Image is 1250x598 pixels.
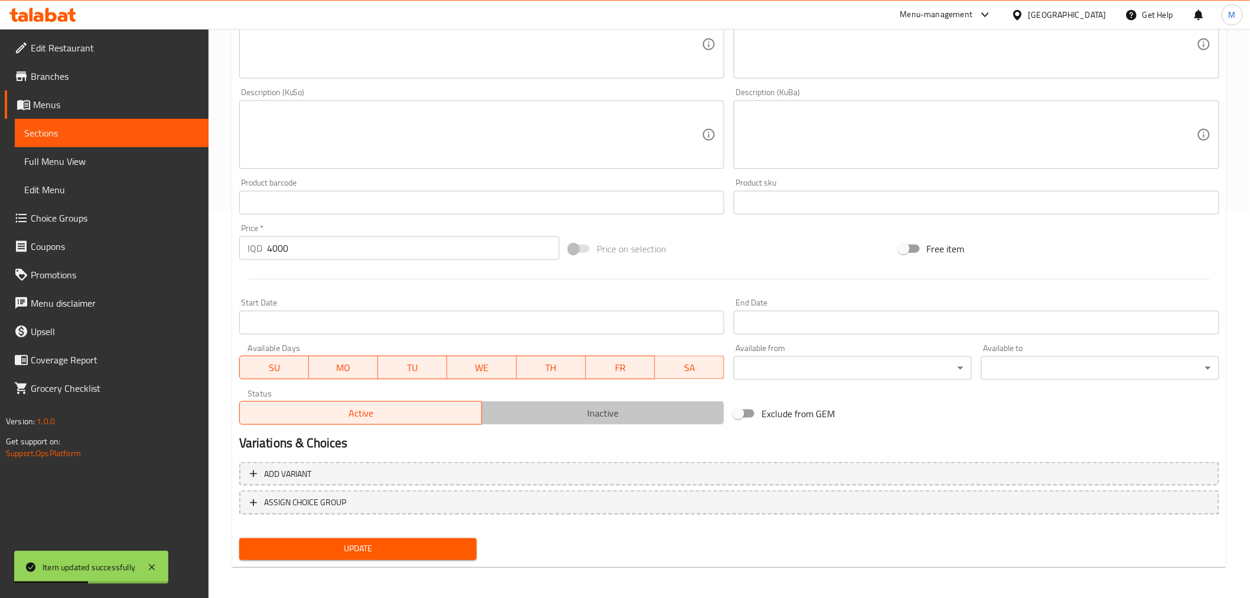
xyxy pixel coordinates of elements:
span: ASSIGN CHOICE GROUP [264,495,347,510]
span: Active [245,405,477,422]
button: SU [239,356,309,379]
button: WE [447,356,516,379]
h2: Variations & Choices [239,434,1219,452]
input: Please enter product sku [734,191,1219,214]
span: Promotions [31,268,199,282]
a: Grocery Checklist [5,374,209,402]
button: Active [239,401,482,425]
span: Add variant [264,467,312,482]
a: Promotions [5,261,209,289]
span: Choice Groups [31,211,199,225]
span: Exclude from GEM [761,407,835,421]
input: Please enter price [267,236,559,260]
span: M [1229,8,1236,21]
a: Edit Menu [15,175,209,204]
button: ASSIGN CHOICE GROUP [239,490,1219,515]
a: Sections [15,119,209,147]
button: SA [655,356,724,379]
span: 1.0.0 [37,414,55,429]
button: Inactive [481,401,724,425]
a: Menus [5,90,209,119]
button: MO [309,356,378,379]
a: Coverage Report [5,346,209,374]
div: ​ [734,356,972,380]
span: FR [591,359,650,376]
span: Upsell [31,324,199,339]
div: ​ [981,356,1219,380]
a: Edit Restaurant [5,34,209,62]
a: Menu disclaimer [5,289,209,317]
a: Upsell [5,317,209,346]
span: MO [314,359,373,376]
span: WE [452,359,512,376]
a: Choice Groups [5,204,209,232]
button: Update [239,538,477,560]
span: Edit Menu [24,183,199,197]
input: Please enter product barcode [239,191,725,214]
span: SU [245,359,304,376]
button: Add variant [239,462,1219,486]
span: Get support on: [6,434,60,449]
span: Inactive [487,405,720,422]
a: Support.OpsPlatform [6,446,81,461]
a: Branches [5,62,209,90]
span: Grocery Checklist [31,381,199,395]
span: Version: [6,414,35,429]
button: TU [378,356,447,379]
textarea: Rice, onions and tomato paste. [248,17,702,73]
span: Coverage Report [31,353,199,367]
span: Sections [24,126,199,140]
div: Menu-management [900,8,973,22]
span: Branches [31,69,199,83]
p: IQD [248,241,262,255]
span: SA [660,359,720,376]
span: Menus [33,97,199,112]
a: Full Menu View [15,147,209,175]
span: TH [522,359,581,376]
span: Full Menu View [24,154,199,168]
button: TH [517,356,586,379]
span: Coupons [31,239,199,253]
span: Free item [927,242,965,256]
span: Edit Restaurant [31,41,199,55]
a: Coupons [5,232,209,261]
span: Price on selection [597,242,666,256]
span: TU [383,359,442,376]
span: Menu disclaimer [31,296,199,310]
textarea: رز, بصل ومعجون طماطم. [742,17,1197,73]
div: Item updated successfully [43,561,135,574]
span: Update [249,542,468,557]
div: [GEOGRAPHIC_DATA] [1028,8,1106,21]
button: FR [586,356,655,379]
